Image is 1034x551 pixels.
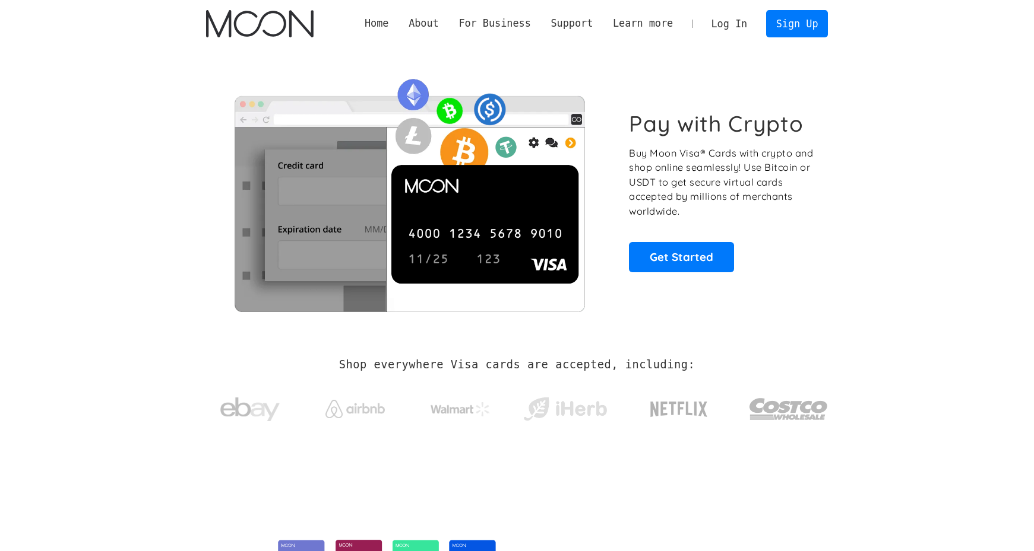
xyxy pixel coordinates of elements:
[701,11,757,37] a: Log In
[409,16,439,31] div: About
[431,402,490,416] img: Walmart
[206,10,314,37] img: Moon Logo
[521,382,609,431] a: iHerb
[613,16,673,31] div: Learn more
[551,16,593,31] div: Support
[206,10,314,37] a: home
[311,388,399,424] a: Airbnb
[749,375,829,437] a: Costco
[220,391,280,428] img: ebay
[355,16,399,31] a: Home
[541,16,603,31] div: Support
[603,16,683,31] div: Learn more
[458,16,530,31] div: For Business
[629,110,804,137] h1: Pay with Crypto
[449,16,541,31] div: For Business
[749,387,829,431] img: Costco
[416,390,504,422] a: Walmart
[399,16,448,31] div: About
[629,242,734,272] a: Get Started
[339,358,695,371] h2: Shop everywhere Visa cards are accepted, including:
[629,146,815,219] p: Buy Moon Visa® Cards with crypto and shop online seamlessly! Use Bitcoin or USDT to get secure vi...
[626,383,732,430] a: Netflix
[521,394,609,425] img: iHerb
[206,379,295,434] a: ebay
[206,71,613,311] img: Moon Cards let you spend your crypto anywhere Visa is accepted.
[649,394,709,424] img: Netflix
[325,400,385,418] img: Airbnb
[766,10,828,37] a: Sign Up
